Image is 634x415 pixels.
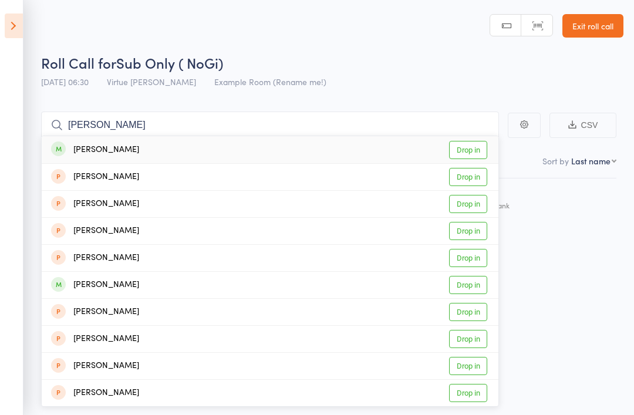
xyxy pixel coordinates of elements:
[107,76,196,87] span: Virtue [PERSON_NAME]
[116,53,223,72] span: Sub Only ( NoGi)
[51,251,139,265] div: [PERSON_NAME]
[51,143,139,157] div: [PERSON_NAME]
[214,76,326,87] span: Example Room (Rename me!)
[449,141,487,159] a: Drop in
[542,155,569,167] label: Sort by
[449,195,487,213] a: Drop in
[449,276,487,294] a: Drop in
[449,222,487,240] a: Drop in
[51,197,139,211] div: [PERSON_NAME]
[549,113,616,138] button: CSV
[51,224,139,238] div: [PERSON_NAME]
[449,384,487,402] a: Drop in
[51,278,139,292] div: [PERSON_NAME]
[440,184,616,215] div: Style
[51,305,139,319] div: [PERSON_NAME]
[445,201,612,209] div: Current / Next Rank
[449,330,487,348] a: Drop in
[449,303,487,321] a: Drop in
[449,249,487,267] a: Drop in
[449,357,487,375] a: Drop in
[562,14,623,38] a: Exit roll call
[449,168,487,186] a: Drop in
[41,112,499,139] input: Search by name
[51,170,139,184] div: [PERSON_NAME]
[51,359,139,373] div: [PERSON_NAME]
[41,76,89,87] span: [DATE] 06:30
[51,332,139,346] div: [PERSON_NAME]
[571,155,611,167] div: Last name
[41,53,116,72] span: Roll Call for
[51,386,139,400] div: [PERSON_NAME]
